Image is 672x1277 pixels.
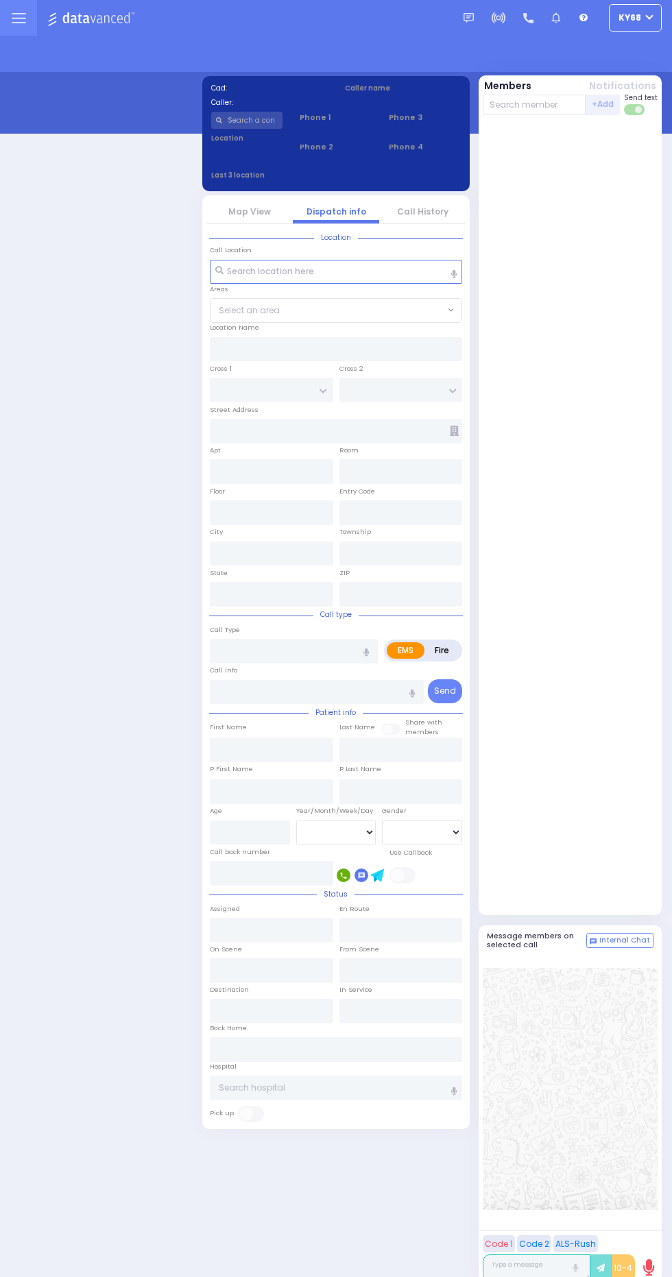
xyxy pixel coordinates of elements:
a: Dispatch info [307,206,366,217]
input: Search a contact [211,112,283,129]
label: Caller: [211,97,328,108]
button: Code 1 [483,1235,515,1252]
div: Year/Month/Week/Day [296,806,376,816]
img: Logo [47,10,139,27]
label: Turn off text [624,103,646,117]
span: Other building occupants [450,426,459,436]
label: Street Address [210,405,259,415]
label: Caller name [345,83,461,93]
img: message.svg [464,13,474,23]
span: Phone 2 [300,141,372,153]
img: comment-alt.png [590,938,597,945]
label: En Route [339,904,370,914]
label: Township [339,527,371,537]
label: Destination [210,985,249,995]
label: State [210,568,228,578]
button: ALS-Rush [553,1235,598,1252]
label: First Name [210,722,247,732]
label: Call Info [210,666,237,675]
span: Select an area [219,304,280,317]
button: Notifications [589,79,656,93]
span: Internal Chat [599,936,650,945]
label: Call back number [210,847,270,857]
h5: Message members on selected call [487,932,587,949]
label: Age [210,806,222,816]
span: Phone 4 [389,141,461,153]
span: ky68 [619,12,641,24]
label: Entry Code [339,487,375,496]
label: Cross 2 [339,364,363,374]
label: Use Callback [389,848,432,858]
label: EMS [387,642,424,659]
label: City [210,527,223,537]
label: Last 3 location [211,170,337,180]
label: Room [339,446,359,455]
label: Fire [424,642,460,659]
label: P First Name [210,764,253,774]
input: Search hospital [210,1075,462,1100]
span: Send text [624,93,658,103]
label: On Scene [210,945,242,954]
a: Call History [397,206,448,217]
label: Cad: [211,83,328,93]
label: ZIP [339,568,350,578]
span: Status [317,889,355,899]
label: P Last Name [339,764,381,774]
label: Last Name [339,722,375,732]
label: Call Location [210,245,252,255]
button: ky68 [609,4,662,32]
label: Back Home [210,1023,247,1033]
span: members [405,727,439,736]
button: Internal Chat [586,933,653,948]
input: Search location here [210,260,462,284]
label: Assigned [210,904,240,914]
label: Location [211,133,283,143]
label: Cross 1 [210,364,232,374]
label: Areas [210,284,228,294]
span: Phone 3 [389,112,461,123]
span: Call type [313,609,359,620]
small: Share with [405,718,442,727]
a: Map View [228,206,271,217]
label: Floor [210,487,225,496]
label: Apt [210,446,221,455]
label: Call Type [210,625,240,635]
label: In Service [339,985,372,995]
span: Location [314,232,358,243]
label: Gender [382,806,407,816]
label: Pick up [210,1108,234,1118]
span: Patient info [309,707,363,718]
input: Search member [483,95,586,115]
label: From Scene [339,945,379,954]
span: Phone 1 [300,112,372,123]
label: Location Name [210,323,259,332]
button: Send [428,679,462,703]
label: Hospital [210,1062,237,1071]
button: Members [484,79,531,93]
button: Code 2 [517,1235,551,1252]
